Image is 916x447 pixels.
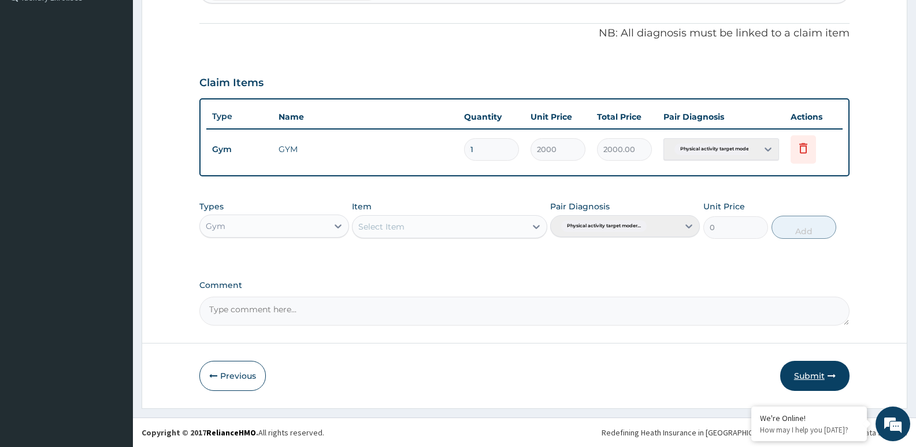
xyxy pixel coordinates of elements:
[133,418,916,447] footer: All rights reserved.
[780,361,850,391] button: Submit
[190,6,217,34] div: Minimize live chat window
[206,427,256,438] a: RelianceHMO
[199,77,264,90] h3: Claim Items
[525,105,591,128] th: Unit Price
[785,105,843,128] th: Actions
[21,58,47,87] img: d_794563401_company_1708531726252_794563401
[602,427,907,438] div: Redefining Heath Insurance in [GEOGRAPHIC_DATA] using Telemedicine and Data Science!
[206,139,273,160] td: Gym
[273,138,458,161] td: GYM
[760,413,858,423] div: We're Online!
[199,361,266,391] button: Previous
[273,105,458,128] th: Name
[206,106,273,127] th: Type
[550,201,610,212] label: Pair Diagnosis
[60,65,194,80] div: Chat with us now
[6,316,220,356] textarea: Type your message and hit 'Enter'
[703,201,745,212] label: Unit Price
[199,280,850,290] label: Comment
[458,105,525,128] th: Quantity
[352,201,372,212] label: Item
[358,221,405,232] div: Select Item
[760,425,858,435] p: How may I help you today?
[206,220,225,232] div: Gym
[591,105,658,128] th: Total Price
[142,427,258,438] strong: Copyright © 2017 .
[199,26,850,41] p: NB: All diagnosis must be linked to a claim item
[199,202,224,212] label: Types
[67,146,160,263] span: We're online!
[658,105,785,128] th: Pair Diagnosis
[772,216,836,239] button: Add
